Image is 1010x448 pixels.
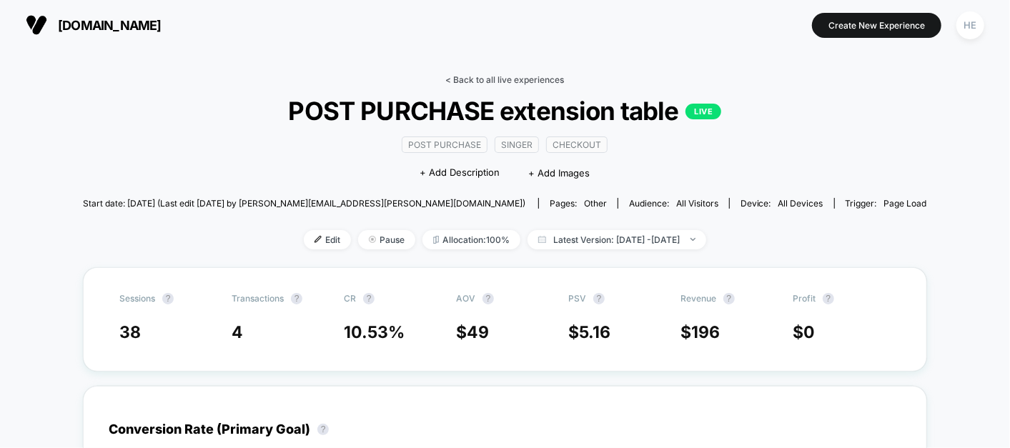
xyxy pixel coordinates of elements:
span: AOV [456,293,475,304]
button: ? [723,293,735,304]
div: HE [956,11,984,39]
span: Transactions [232,293,284,304]
a: < Back to all live experiences [446,74,565,85]
button: ? [363,293,375,304]
span: $ [456,322,489,342]
span: other [584,198,607,209]
span: 10.53 % [344,322,405,342]
span: + Add Images [528,167,590,179]
img: end [690,238,695,241]
button: ? [291,293,302,304]
button: HE [952,11,989,40]
span: Profit [793,293,816,304]
span: $ [680,322,720,342]
span: checkout [546,136,608,153]
span: Revenue [680,293,716,304]
span: [DOMAIN_NAME] [58,18,162,33]
img: Visually logo [26,14,47,36]
span: $ [793,322,815,342]
button: ? [317,424,329,435]
button: ? [823,293,834,304]
span: 49 [467,322,489,342]
span: Allocation: 100% [422,230,520,249]
span: Singer [495,136,539,153]
span: 5.16 [579,322,610,342]
img: calendar [538,236,546,243]
span: Start date: [DATE] (Last edit [DATE] by [PERSON_NAME][EMAIL_ADDRESS][PERSON_NAME][DOMAIN_NAME]) [83,198,525,209]
img: end [369,236,376,243]
img: rebalance [433,236,439,244]
span: Pause [358,230,415,249]
button: ? [162,293,174,304]
span: + Add Description [420,166,500,180]
button: [DOMAIN_NAME] [21,14,166,36]
span: POST PURCHASE extension table [125,96,884,126]
span: Latest Version: [DATE] - [DATE] [528,230,706,249]
button: ? [482,293,494,304]
span: Page Load [884,198,927,209]
p: LIVE [685,104,721,119]
img: edit [315,236,322,243]
span: 38 [119,322,141,342]
div: Pages: [550,198,607,209]
span: Device: [729,198,834,209]
span: All Visitors [676,198,718,209]
button: Create New Experience [812,13,941,38]
span: Sessions [119,293,155,304]
span: $ [568,322,610,342]
button: ? [593,293,605,304]
span: 196 [691,322,720,342]
span: Post Purchase [402,136,487,153]
span: 0 [803,322,815,342]
div: Trigger: [846,198,927,209]
span: PSV [568,293,586,304]
span: CR [344,293,356,304]
div: Conversion Rate (Primary Goal) [109,422,336,437]
div: Audience: [629,198,718,209]
span: Edit [304,230,351,249]
span: 4 [232,322,243,342]
span: all devices [778,198,823,209]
